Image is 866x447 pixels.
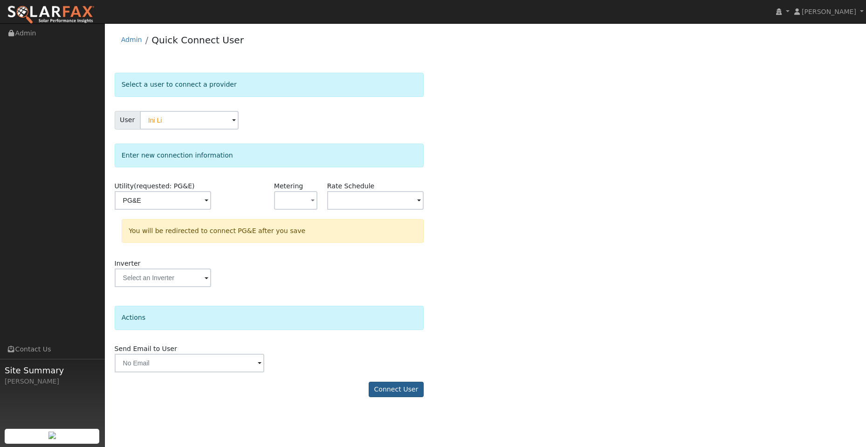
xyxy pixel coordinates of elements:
[115,344,177,354] label: Send Email to User
[134,182,195,190] span: (requested: PG&E)
[369,382,424,398] button: Connect User
[151,34,244,46] a: Quick Connect User
[115,191,211,210] input: Select a Utility
[802,8,856,15] span: [PERSON_NAME]
[48,432,56,439] img: retrieve
[115,268,211,287] input: Select an Inverter
[122,219,424,243] div: You will be redirected to connect PG&E after you save
[115,144,424,167] div: Enter new connection information
[5,364,100,377] span: Site Summary
[140,111,239,130] input: Select a User
[115,73,424,96] div: Select a user to connect a provider
[115,181,195,191] label: Utility
[115,259,141,268] label: Inverter
[327,181,374,191] label: Rate Schedule
[5,377,100,386] div: [PERSON_NAME]
[274,181,303,191] label: Metering
[115,111,140,130] span: User
[115,354,264,372] input: No Email
[115,306,424,330] div: Actions
[121,36,142,43] a: Admin
[7,5,95,25] img: SolarFax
